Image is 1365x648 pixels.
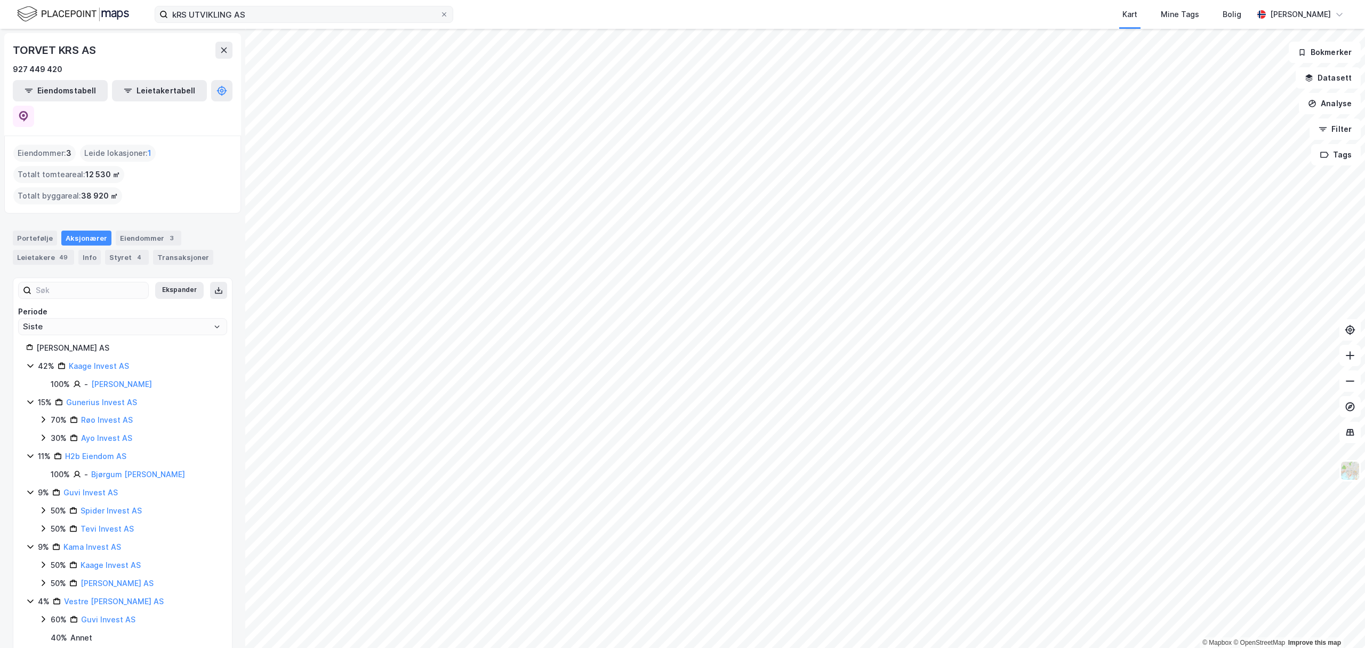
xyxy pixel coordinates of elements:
span: 3 [66,147,71,160]
div: Annet [70,631,92,644]
a: [PERSON_NAME] [91,380,152,389]
div: 3 [166,233,177,243]
a: Gunerius Invest AS [66,398,137,407]
div: 50% [51,559,66,572]
span: 1 [148,147,151,160]
div: 4% [38,595,50,608]
div: 100% [51,378,70,391]
a: Vestre [PERSON_NAME] AS [64,597,164,606]
div: 4 [134,252,144,263]
div: 49 [57,252,70,263]
a: Bjørgum [PERSON_NAME] [91,470,185,479]
button: Open [213,322,221,331]
span: 38 920 ㎡ [81,189,118,202]
div: Transaksjoner [153,250,213,265]
div: 50% [51,523,66,535]
a: Kama Invest AS [63,542,121,551]
div: 11% [38,450,51,463]
a: Improve this map [1288,639,1341,646]
div: 30% [51,432,67,445]
div: Aksjonærer [61,231,111,246]
div: 9% [38,541,49,554]
img: logo.f888ab2527a4732fd821a326f86c7f29.svg [17,5,129,23]
div: - [84,378,88,391]
div: Kontrollprogram for chat [1312,597,1365,648]
div: Mine Tags [1161,8,1199,21]
a: OpenStreetMap [1233,639,1285,646]
div: Styret [105,250,149,265]
div: Kart [1122,8,1137,21]
div: [PERSON_NAME] [1270,8,1331,21]
div: 50% [51,577,66,590]
a: Kaage Invest AS [81,560,141,570]
button: Ekspander [155,282,204,299]
div: 50% [51,504,66,517]
a: Spider Invest AS [81,506,142,515]
input: ClearOpen [19,319,227,335]
div: Eiendommer : [13,145,76,162]
a: Ayo Invest AS [81,433,132,442]
div: 60% [51,613,67,626]
input: Søk på adresse, matrikkel, gårdeiere, leietakere eller personer [168,6,440,22]
button: Datasett [1296,67,1361,89]
div: Leide lokasjoner : [80,145,156,162]
div: Info [78,250,101,265]
button: Eiendomstabell [13,80,108,101]
a: Tevi Invest AS [81,524,134,533]
div: 9% [38,486,49,499]
button: Bokmerker [1289,42,1361,63]
button: Leietakertabell [112,80,207,101]
div: 40 % [51,631,67,644]
a: [PERSON_NAME] AS [81,579,154,588]
a: Kaage Invest AS [69,361,129,370]
div: Eiendommer [116,231,181,246]
div: TORVET KRS AS [13,42,98,59]
div: - [84,468,88,481]
button: Tags [1311,144,1361,165]
img: Z [1340,461,1360,481]
a: H2b Eiendom AS [65,452,126,461]
div: Bolig [1223,8,1241,21]
span: 12 530 ㎡ [85,168,120,181]
div: Totalt byggareal : [13,187,122,204]
div: Periode [18,305,227,318]
iframe: Chat Widget [1312,597,1365,648]
a: Guvi Invest AS [63,488,118,497]
a: Mapbox [1202,639,1232,646]
div: Leietakere [13,250,74,265]
div: Portefølje [13,231,57,246]
button: Analyse [1299,93,1361,114]
div: 15% [38,396,52,409]
div: [PERSON_NAME] AS [36,342,219,354]
a: Røo Invest AS [81,415,133,424]
div: 100% [51,468,70,481]
div: 70% [51,414,67,426]
button: Filter [1310,118,1361,140]
a: Guvi Invest AS [81,615,135,624]
div: Totalt tomteareal : [13,166,124,183]
div: 42% [38,360,54,373]
input: Søk [31,282,148,298]
div: 927 449 420 [13,63,62,76]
